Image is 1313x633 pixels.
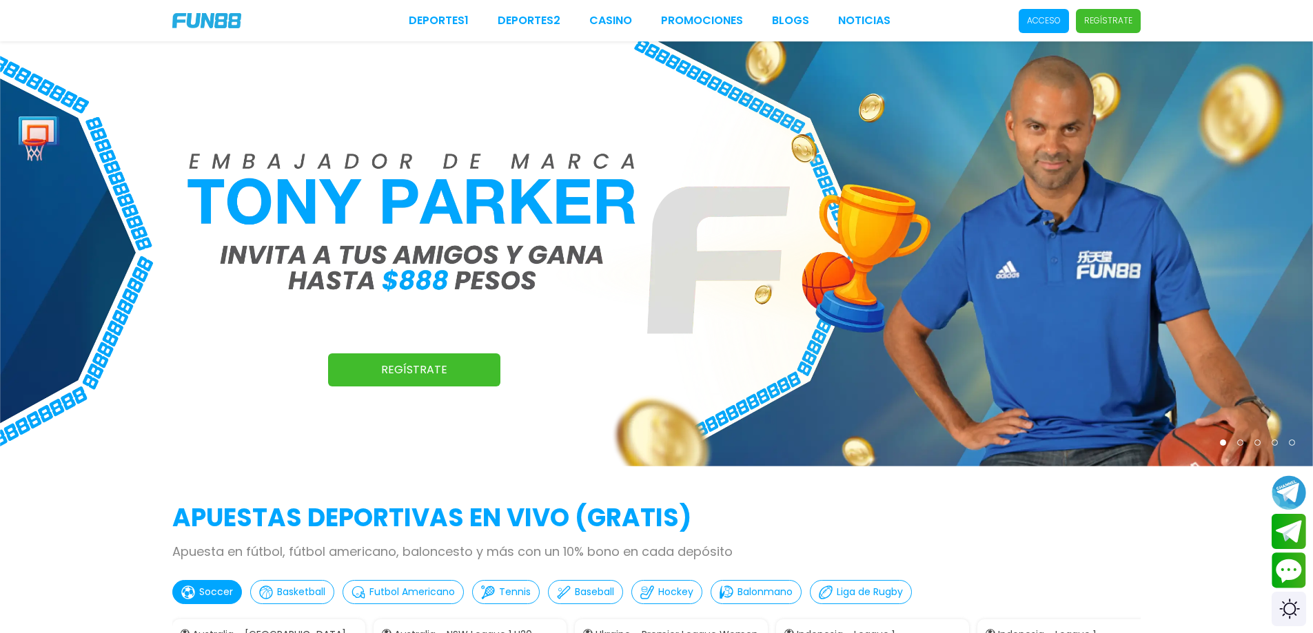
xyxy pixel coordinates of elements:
[838,12,890,29] a: NOTICIAS
[1272,475,1306,510] button: Join telegram channel
[575,585,614,599] p: Baseball
[1027,14,1061,27] p: Acceso
[199,585,233,599] p: Soccer
[548,580,623,604] button: Baseball
[1272,592,1306,626] div: Switch theme
[499,585,531,599] p: Tennis
[711,580,802,604] button: Balonmano
[1272,514,1306,550] button: Join telegram
[498,12,560,29] a: Deportes2
[772,12,809,29] a: BLOGS
[369,585,455,599] p: Futbol Americano
[810,580,912,604] button: Liga de Rugby
[1084,14,1132,27] p: Regístrate
[172,542,1141,561] p: Apuesta en fútbol, fútbol americano, baloncesto y más con un 10% bono en cada depósito
[172,13,241,28] img: Company Logo
[658,585,693,599] p: Hockey
[737,585,793,599] p: Balonmano
[328,353,500,386] a: Regístrate
[409,12,469,29] a: Deportes1
[631,580,702,604] button: Hockey
[1272,552,1306,588] button: Contact customer service
[250,580,334,604] button: Basketball
[837,585,903,599] p: Liga de Rugby
[661,12,743,29] a: Promociones
[277,585,325,599] p: Basketball
[172,580,242,604] button: Soccer
[343,580,464,604] button: Futbol Americano
[172,499,1141,537] h2: APUESTAS DEPORTIVAS EN VIVO (gratis)
[589,12,632,29] a: CASINO
[472,580,540,604] button: Tennis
